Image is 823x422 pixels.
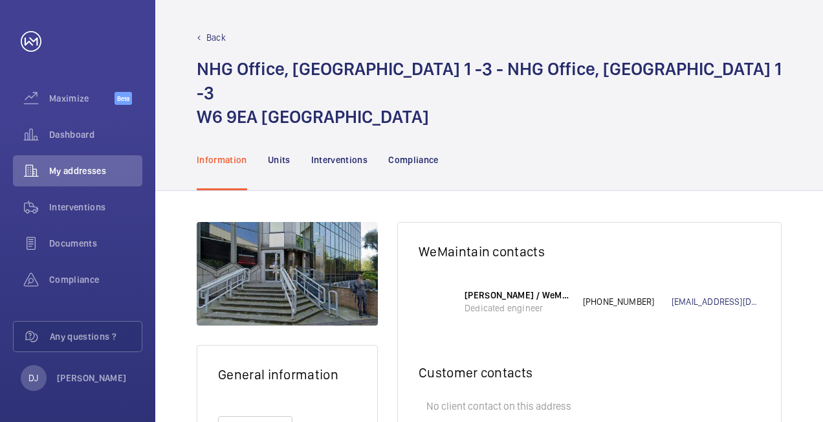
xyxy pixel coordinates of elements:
[583,295,672,308] p: [PHONE_NUMBER]
[49,237,142,250] span: Documents
[311,153,368,166] p: Interventions
[218,366,357,383] h2: General information
[388,153,439,166] p: Compliance
[268,153,291,166] p: Units
[115,92,132,105] span: Beta
[206,31,226,44] p: Back
[197,57,782,129] h1: NHG Office, [GEOGRAPHIC_DATA] 1 -3 - NHG Office, [GEOGRAPHIC_DATA] 1 -3 W6 9EA [GEOGRAPHIC_DATA]
[49,92,115,105] span: Maximize
[419,243,760,260] h2: WeMaintain contacts
[28,372,38,384] p: DJ
[465,289,570,302] p: [PERSON_NAME] / WeMaintain UK
[419,394,760,419] p: No client contact on this address
[57,372,127,384] p: [PERSON_NAME]
[50,330,142,343] span: Any questions ?
[49,201,142,214] span: Interventions
[49,128,142,141] span: Dashboard
[672,295,760,308] a: [EMAIL_ADDRESS][DOMAIN_NAME]
[197,153,247,166] p: Information
[49,273,142,286] span: Compliance
[49,164,142,177] span: My addresses
[465,302,570,315] p: Dedicated engineer
[419,364,760,381] h2: Customer contacts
